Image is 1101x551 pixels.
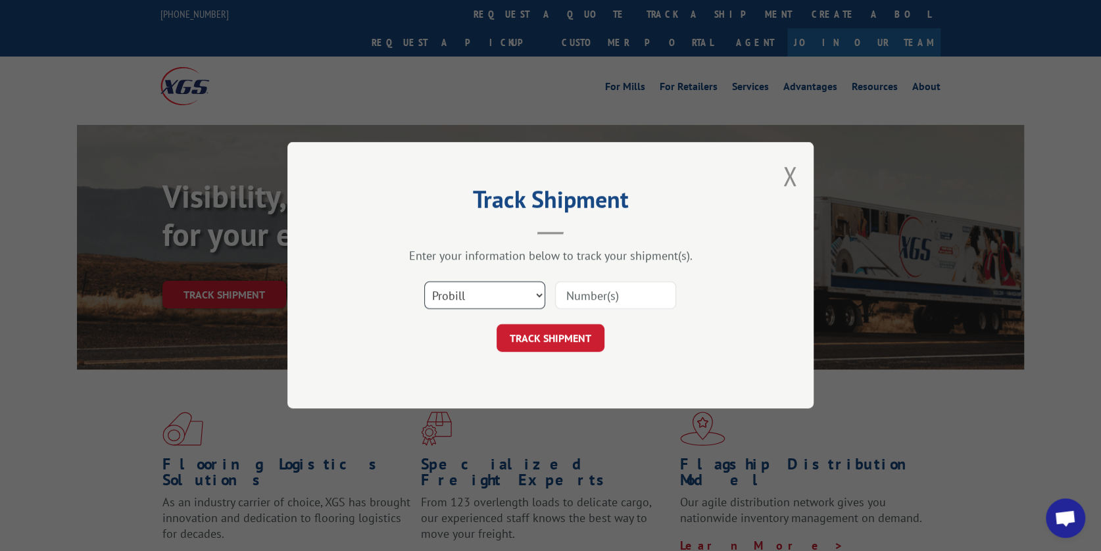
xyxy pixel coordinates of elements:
input: Number(s) [555,282,676,310]
button: TRACK SHIPMENT [497,325,604,352]
button: Close modal [783,158,797,193]
h2: Track Shipment [353,190,748,215]
div: Enter your information below to track your shipment(s). [353,249,748,264]
div: Open chat [1046,498,1085,538]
